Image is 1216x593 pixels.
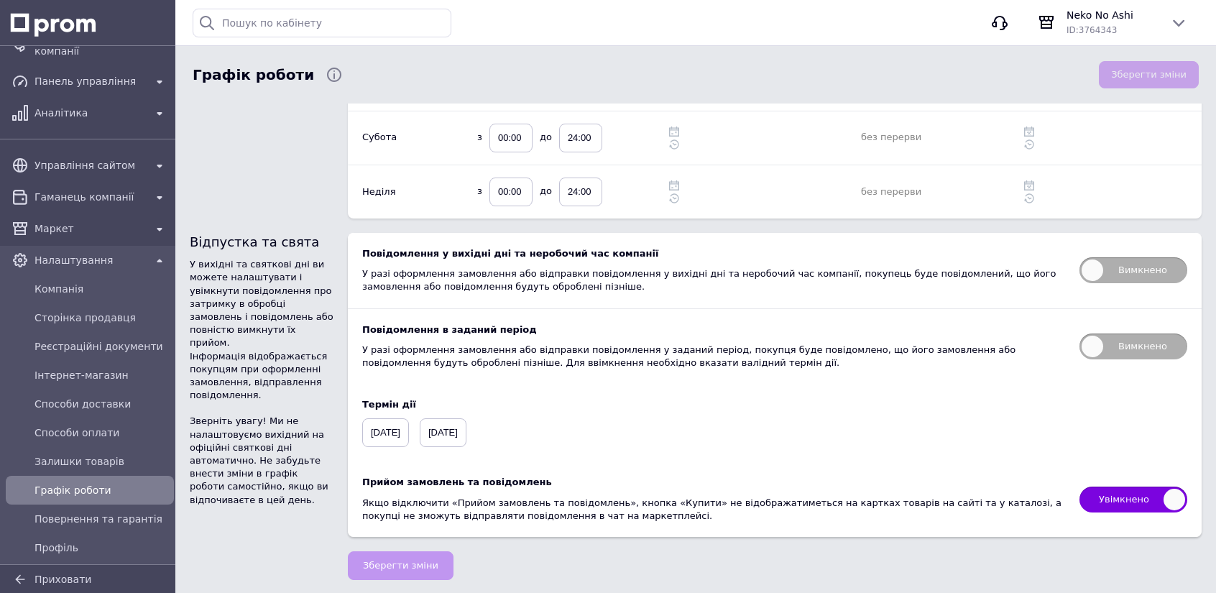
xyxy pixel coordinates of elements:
span: Вимкнено [1079,257,1187,283]
span: Маркет [34,221,145,236]
span: Компанія [34,282,168,296]
div: Якщо відключити «Прийом замовлень та повідомлень», кнопка «Купити» не відображатиметься на картка... [362,497,1065,523]
span: з [477,178,482,204]
span: до [540,178,552,204]
span: Налаштування [34,253,145,267]
td: Субота [348,111,434,165]
span: Гаманець компанії [34,190,145,204]
span: Реєстраційні документи [34,339,168,354]
span: Інтернет-магазин [34,368,168,382]
span: Залишки товарів [34,454,168,469]
p: Інформація відображається покупцям при оформленні замовлення, відправлення повідомлення. [190,350,333,403]
input: Пошук по кабінету [193,9,451,37]
span: Сторінка продавця [34,311,168,325]
div: Повідомлення в заданий період [362,323,1065,336]
span: Способи доставки [34,397,168,411]
span: Neko No Ashi [1067,8,1159,22]
h2: Відпустка та свята [190,233,333,251]
span: [DATE] [420,418,466,447]
span: до [540,124,552,150]
div: Термін дії [362,398,1187,411]
span: з [477,124,482,150]
span: Способи оплати [34,426,168,440]
span: без перерви [861,186,921,197]
span: Профіль [34,541,168,555]
span: Панель управління [34,74,145,88]
span: Увімкнено [1079,487,1187,512]
div: Прийом замовлень та повідомлень [362,476,1065,489]
span: ID: 3764343 [1067,25,1117,35]
span: Вимкнено [1079,334,1187,359]
span: Приховати [34,574,91,585]
p: У вихідні та святкові дні ви можете налаштувати і увімкнути повідомлення про затримку в обробці з... [190,258,333,349]
span: Управління сайтом [34,158,145,173]
span: без перерви [861,132,921,142]
span: [DATE] [362,418,409,447]
span: Графік роботи [34,483,168,497]
td: Неділя [348,165,434,219]
span: Графік роботи [193,65,314,86]
span: Повернення та гарантія [34,512,168,526]
div: У разі оформлення замовлення або відправки повідомлення у вихідні дні та неробочий час компанії, ... [362,267,1065,293]
div: У разі оформлення замовлення або відправки повідомлення у заданий період, покупця буде повідомлен... [362,344,1065,369]
div: Повідомлення у вихідні дні та неробочий час компанії [362,247,1065,260]
p: Зверніть увагу! Ми не налаштовуємо вихідний на офіційні святкові дні автоматично. Не забудьте вне... [190,415,333,506]
span: Аналітика [34,106,145,120]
